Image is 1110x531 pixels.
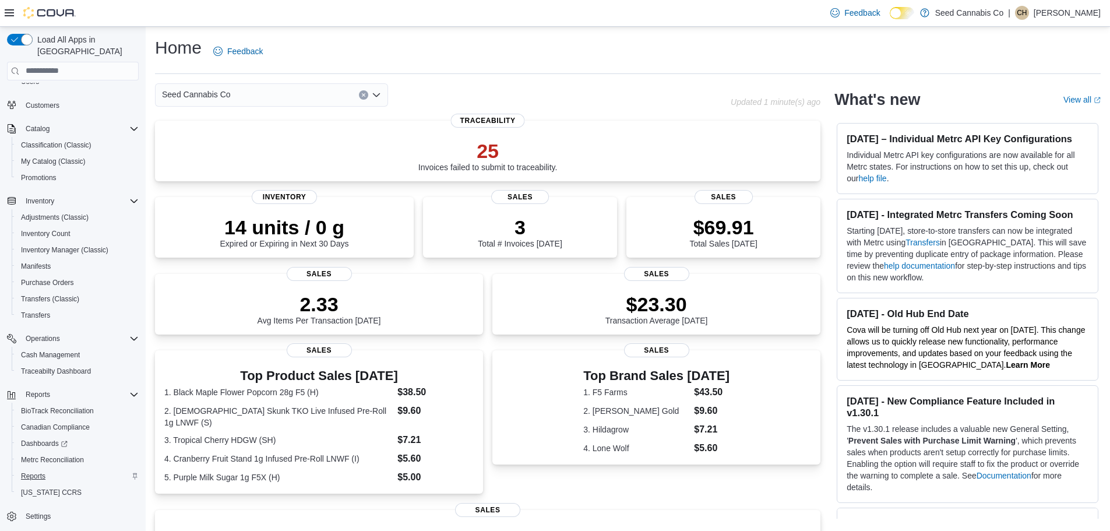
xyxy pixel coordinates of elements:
[847,325,1085,370] span: Cova will be turning off Old Hub next year on [DATE]. This change allows us to quickly release ne...
[16,138,96,152] a: Classification (Classic)
[583,424,689,435] dt: 3. Hildagrow
[12,226,143,242] button: Inventory Count
[1015,6,1029,20] div: Courtney Huggins
[26,334,60,343] span: Operations
[16,292,84,306] a: Transfers (Classic)
[359,90,368,100] button: Clear input
[418,139,558,172] div: Invoices failed to submit to traceability.
[844,7,880,19] span: Feedback
[227,45,263,57] span: Feedback
[16,210,93,224] a: Adjustments (Classic)
[16,469,139,483] span: Reports
[12,209,143,226] button: Adjustments (Classic)
[12,275,143,291] button: Purchase Orders
[21,509,55,523] a: Settings
[1063,95,1101,104] a: View allExternal link
[689,216,757,239] p: $69.91
[858,174,886,183] a: help file
[12,137,143,153] button: Classification (Classic)
[1094,97,1101,104] svg: External link
[583,405,689,417] dt: 2. [PERSON_NAME] Gold
[21,194,59,208] button: Inventory
[16,276,139,290] span: Purchase Orders
[583,442,689,454] dt: 4. Lone Wolf
[1008,6,1010,20] p: |
[21,140,91,150] span: Classification (Classic)
[847,225,1088,283] p: Starting [DATE], store-to-store transfers can now be integrated with Metrc using in [GEOGRAPHIC_D...
[890,7,914,19] input: Dark Mode
[164,386,393,398] dt: 1. Black Maple Flower Popcorn 28g F5 (H)
[21,509,139,523] span: Settings
[16,259,55,273] a: Manifests
[12,419,143,435] button: Canadian Compliance
[16,308,139,322] span: Transfers
[26,390,50,399] span: Reports
[21,98,139,112] span: Customers
[2,508,143,525] button: Settings
[21,332,139,346] span: Operations
[21,278,74,287] span: Purchase Orders
[847,423,1088,493] p: The v1.30.1 release includes a valuable new General Setting, ' ', which prevents sales when produ...
[16,227,75,241] a: Inventory Count
[418,139,558,163] p: 25
[21,122,54,136] button: Catalog
[21,122,139,136] span: Catalog
[847,209,1088,220] h3: [DATE] - Integrated Metrc Transfers Coming Soon
[12,242,143,258] button: Inventory Manager (Classic)
[21,367,91,376] span: Traceabilty Dashboard
[16,469,50,483] a: Reports
[12,307,143,323] button: Transfers
[397,452,474,466] dd: $5.60
[164,472,393,483] dt: 5. Purple Milk Sugar 1g F5X (H)
[848,436,1016,445] strong: Prevent Sales with Purchase Limit Warning
[21,423,90,432] span: Canadian Compliance
[12,403,143,419] button: BioTrack Reconciliation
[605,293,708,316] p: $23.30
[16,154,90,168] a: My Catalog (Classic)
[2,330,143,347] button: Operations
[258,293,381,316] p: 2.33
[16,154,139,168] span: My Catalog (Classic)
[583,369,730,383] h3: Top Brand Sales [DATE]
[935,6,1004,20] p: Seed Cannabis Co
[977,471,1031,480] a: Documentation
[12,468,143,484] button: Reports
[33,34,139,57] span: Load All Apps in [GEOGRAPHIC_DATA]
[847,395,1088,419] h3: [DATE] - New Compliance Feature Included in v1.30.1
[2,386,143,403] button: Reports
[624,343,689,357] span: Sales
[258,293,381,325] div: Avg Items Per Transaction [DATE]
[884,261,955,270] a: help documentation
[2,97,143,114] button: Customers
[23,7,76,19] img: Cova
[694,423,730,437] dd: $7.21
[21,229,71,238] span: Inventory Count
[16,276,79,290] a: Purchase Orders
[16,138,139,152] span: Classification (Classic)
[12,258,143,275] button: Manifests
[397,433,474,447] dd: $7.21
[164,453,393,465] dt: 4. Cranberry Fruit Stand 1g Infused Pre-Roll LNWF (I)
[16,364,96,378] a: Traceabilty Dashboard
[583,386,689,398] dt: 1. F5 Farms
[21,388,139,402] span: Reports
[209,40,267,63] a: Feedback
[162,87,231,101] span: Seed Cannabis Co
[12,291,143,307] button: Transfers (Classic)
[12,452,143,468] button: Metrc Reconciliation
[16,308,55,322] a: Transfers
[164,434,393,446] dt: 3. Tropical Cherry HDGW (SH)
[21,311,50,320] span: Transfers
[16,243,113,257] a: Inventory Manager (Classic)
[16,348,84,362] a: Cash Management
[478,216,562,248] div: Total # Invoices [DATE]
[26,124,50,133] span: Catalog
[26,512,51,521] span: Settings
[21,350,80,360] span: Cash Management
[220,216,349,239] p: 14 units / 0 g
[16,420,139,434] span: Canadian Compliance
[397,385,474,399] dd: $38.50
[220,216,349,248] div: Expired or Expiring in Next 30 Days
[2,193,143,209] button: Inventory
[12,347,143,363] button: Cash Management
